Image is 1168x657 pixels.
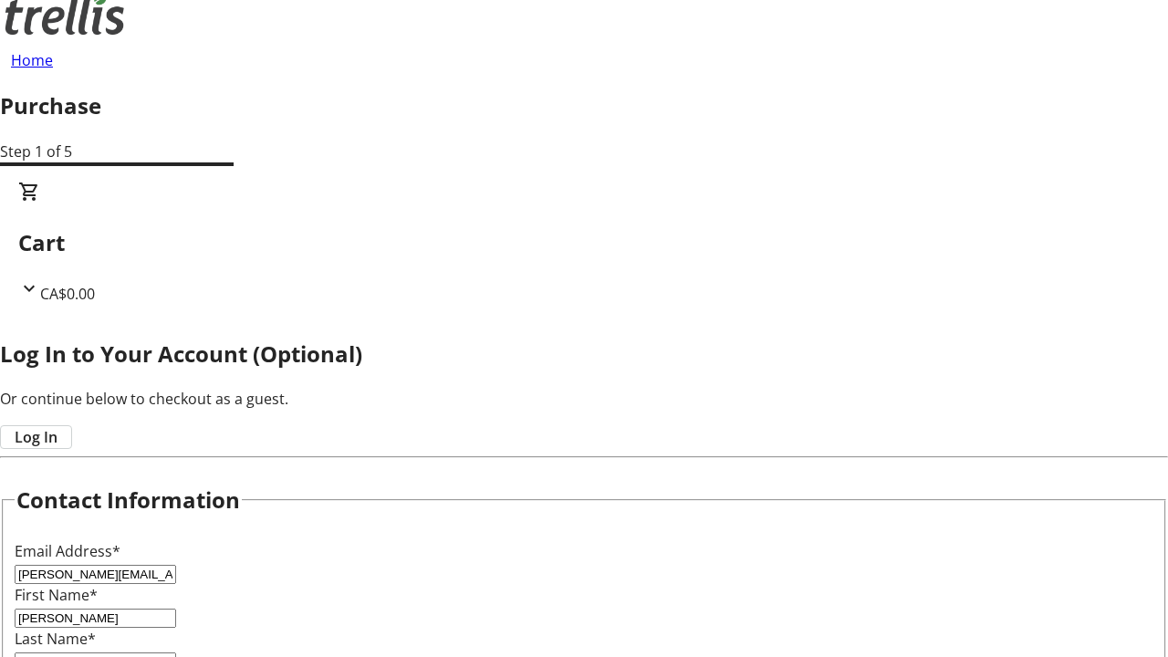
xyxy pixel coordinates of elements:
[15,426,57,448] span: Log In
[18,226,1150,259] h2: Cart
[40,284,95,304] span: CA$0.00
[18,181,1150,305] div: CartCA$0.00
[15,585,98,605] label: First Name*
[16,484,240,516] h2: Contact Information
[15,541,120,561] label: Email Address*
[15,629,96,649] label: Last Name*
